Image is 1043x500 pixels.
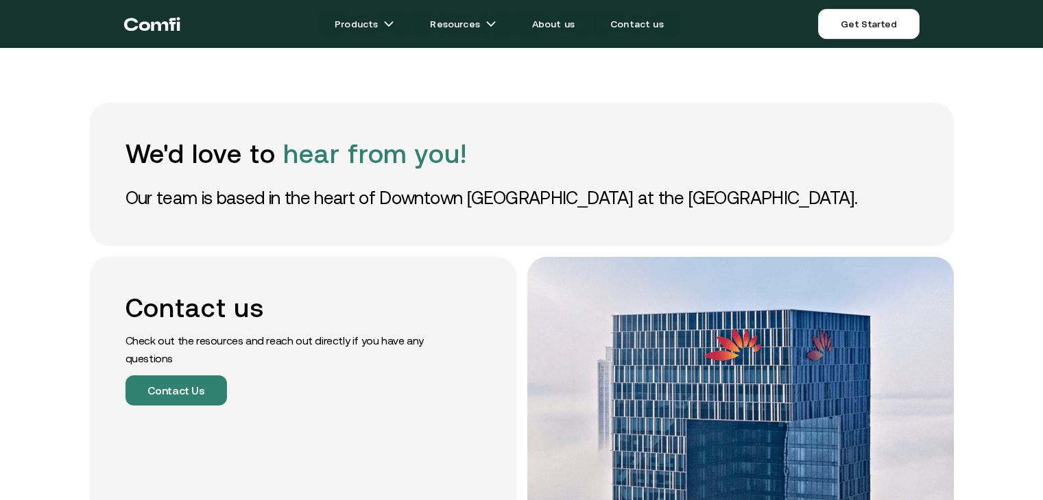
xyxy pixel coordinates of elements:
span: hear from you! [283,139,467,168]
a: Return to the top of the Comfi home page [124,3,180,45]
p: Check out the resources and reach out directly if you have any questions [125,332,434,367]
button: Contact Us [125,375,227,405]
a: Productsarrow icons [318,10,411,38]
h2: Contact us [125,292,434,323]
a: Resourcesarrow icons [413,10,512,38]
img: arrow icons [485,18,496,29]
iframe: Intercom live chat [996,453,1029,486]
p: Our team is based in the heart of Downtown [GEOGRAPHIC_DATA] at the [GEOGRAPHIC_DATA]. [125,186,918,210]
a: About us [516,10,591,38]
a: Get Started [818,9,919,39]
h1: We'd love to [125,138,918,169]
img: arrow icons [383,18,394,29]
a: Contact us [594,10,680,38]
